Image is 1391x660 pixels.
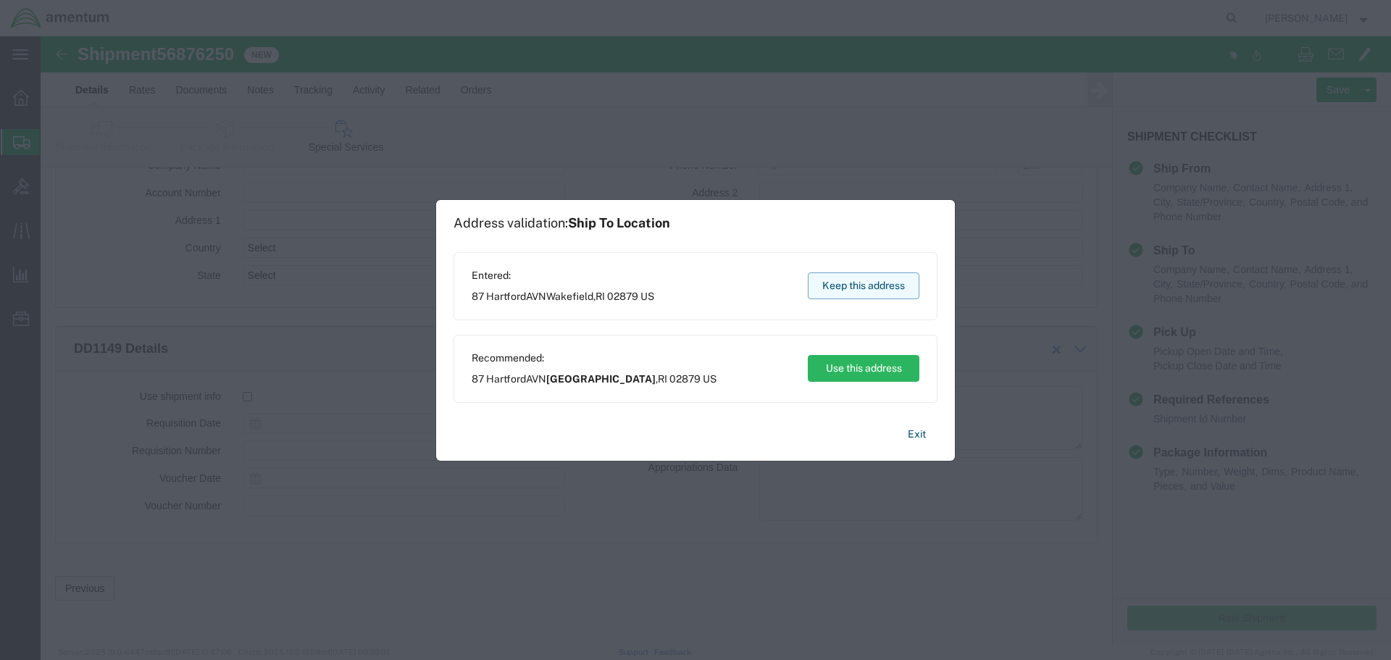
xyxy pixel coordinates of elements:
span: US [640,291,654,302]
span: 87 HartfordAVN , [472,289,654,304]
span: 02879 [669,373,701,385]
button: Use this address [808,355,919,382]
span: RI [658,373,667,385]
button: Exit [896,422,937,447]
span: [GEOGRAPHIC_DATA] [546,373,656,385]
h1: Address validation: [454,215,670,231]
span: 87 HartfordAVN , [472,372,717,387]
button: Keep this address [808,272,919,299]
span: Wakefield [546,291,593,302]
span: US [703,373,717,385]
span: Ship To Location [568,215,670,230]
span: Entered: [472,268,654,283]
span: Recommended: [472,351,717,366]
span: 02879 [607,291,638,302]
span: RI [596,291,605,302]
